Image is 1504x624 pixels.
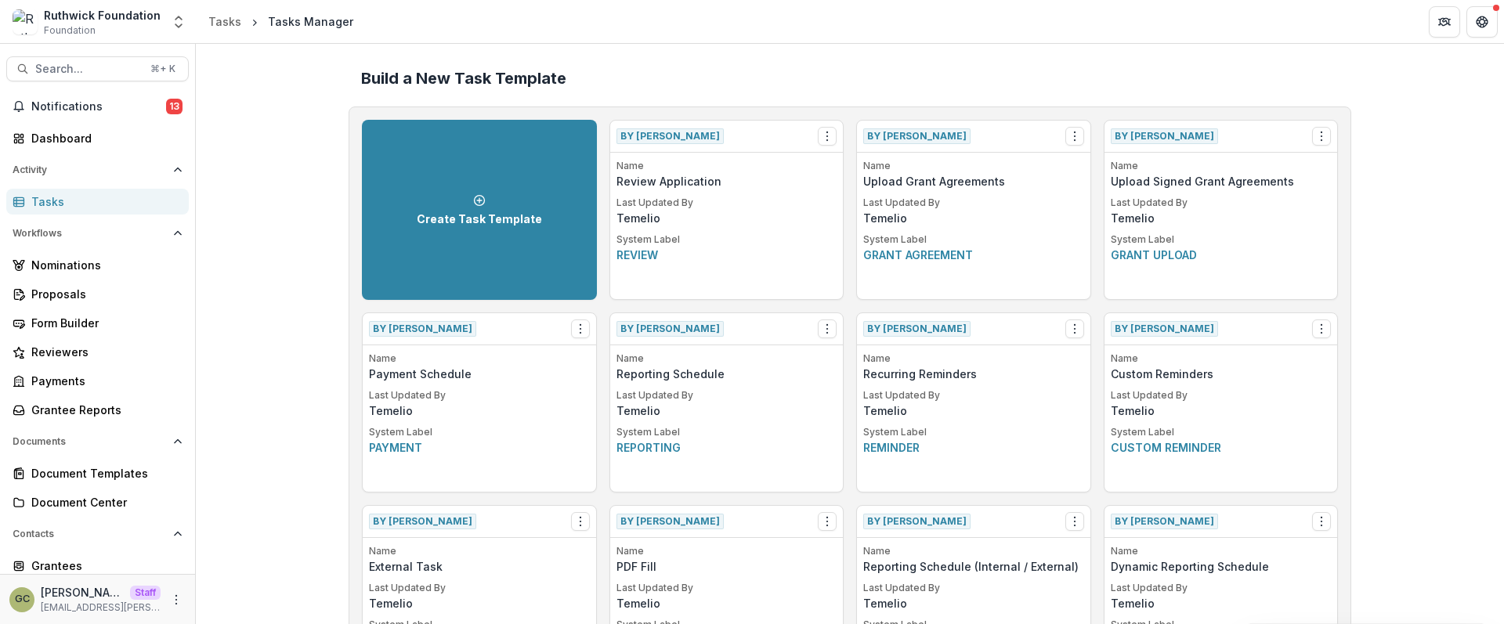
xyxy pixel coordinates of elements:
div: ⌘ + K [147,60,179,78]
div: Proposals [31,286,176,302]
p: System Label [616,425,837,439]
button: Options [818,127,837,146]
span: By [PERSON_NAME] [1111,128,1218,144]
button: Options [571,512,590,531]
div: Tasks [31,193,176,210]
span: Workflows [13,228,167,239]
a: Payments [6,368,189,394]
span: By [PERSON_NAME] [863,514,971,529]
a: Tasks [6,189,189,215]
button: Open Contacts [6,521,189,546]
button: More [167,590,186,609]
p: System Label [1111,233,1332,247]
p: Temelio [369,402,590,419]
p: Last Updated By [369,581,590,595]
p: Recurring Reminders [863,366,1084,382]
p: Temelio [863,210,1084,226]
span: By [PERSON_NAME] [863,321,971,337]
button: Options [818,512,837,531]
div: Ruthwick Foundation [44,7,161,23]
p: Create Task Template [417,213,542,226]
p: Payment [369,439,590,456]
p: Name [616,159,837,173]
span: Documents [13,436,167,447]
button: Open Workflows [6,221,189,246]
img: Ruthwick Foundation [13,9,38,34]
a: Grantee Reports [6,397,189,423]
p: Temelio [616,402,837,419]
p: Reminder [863,439,1084,456]
p: System Label [863,233,1084,247]
a: Nominations [6,252,189,278]
p: Reporting [616,439,837,456]
a: Proposals [6,281,189,307]
p: System Label [1111,425,1332,439]
p: Name [863,159,1084,173]
p: External Task [369,558,590,575]
span: By [PERSON_NAME] [369,514,476,529]
p: Temelio [1111,595,1332,611]
span: By [PERSON_NAME] [1111,514,1218,529]
p: Custom reminder [1111,439,1332,456]
p: Temelio [863,402,1084,419]
p: [PERSON_NAME] [41,584,124,601]
button: Get Help [1466,6,1498,38]
p: Last Updated By [1111,388,1332,402]
button: Options [571,319,590,338]
button: Partners [1429,6,1460,38]
a: Grantees [6,553,189,579]
div: Document Templates [31,465,176,482]
div: Grace Chang [15,594,30,604]
p: Temelio [863,595,1084,611]
span: By [PERSON_NAME] [616,514,724,529]
span: Search... [35,63,141,76]
button: Notifications13 [6,94,189,119]
nav: breadcrumb [202,10,360,33]
p: Dynamic Reporting Schedule [1111,558,1332,575]
span: By [PERSON_NAME] [616,128,724,144]
p: Name [1111,159,1332,173]
div: Dashboard [31,130,176,146]
button: Options [1312,319,1331,338]
p: Name [1111,352,1332,366]
div: Form Builder [31,315,176,331]
p: Grant agreement [863,247,1084,263]
button: Options [1065,127,1084,146]
p: Name [616,352,837,366]
p: Last Updated By [616,196,837,210]
div: Document Center [31,494,176,510]
p: Last Updated By [863,388,1084,402]
a: Tasks [202,10,248,33]
p: Reporting Schedule (Internal / External) [863,558,1084,575]
p: [EMAIL_ADDRESS][PERSON_NAME][DOMAIN_NAME] [41,601,161,615]
div: Payments [31,373,176,389]
p: Name [863,544,1084,558]
p: Last Updated By [863,196,1084,210]
p: Name [863,352,1084,366]
div: Grantee Reports [31,402,176,418]
span: By [PERSON_NAME] [616,321,724,337]
a: Reviewers [6,339,189,365]
p: Temelio [616,595,837,611]
div: Nominations [31,257,176,273]
button: Options [1065,319,1084,338]
p: Custom Reminders [1111,366,1332,382]
p: Upload Signed Grant Agreements [1111,173,1332,189]
a: Document Center [6,489,189,515]
p: Review [616,247,837,263]
p: Temelio [616,210,837,226]
p: System Label [863,425,1084,439]
p: Upload Grant Agreements [863,173,1084,189]
span: By [PERSON_NAME] [863,128,971,144]
button: Options [818,319,837,338]
button: Options [1065,512,1084,531]
p: Name [369,352,590,366]
h2: Build a New Task Template [361,69,1339,88]
p: Last Updated By [863,581,1084,595]
a: Document Templates [6,460,189,486]
a: Dashboard [6,125,189,151]
button: Options [1312,512,1331,531]
p: Staff [130,586,161,600]
span: Activity [13,164,167,175]
span: 13 [166,99,183,114]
